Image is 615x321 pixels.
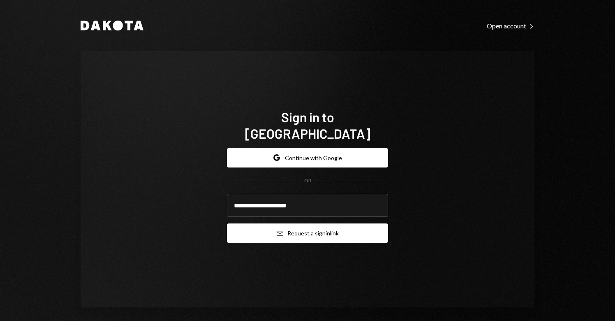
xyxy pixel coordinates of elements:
[227,109,388,142] h1: Sign in to [GEOGRAPHIC_DATA]
[487,22,534,30] div: Open account
[227,223,388,243] button: Request a signinlink
[304,177,311,184] div: OR
[487,21,534,30] a: Open account
[227,148,388,167] button: Continue with Google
